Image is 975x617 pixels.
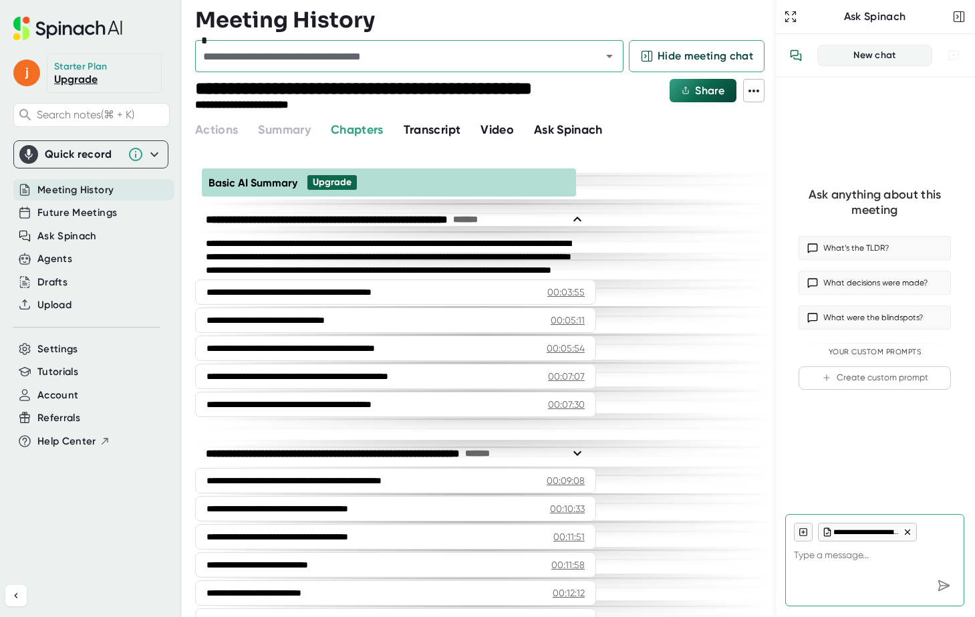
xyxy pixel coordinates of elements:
[534,122,603,137] span: Ask Spinach
[781,7,800,26] button: Expand to Ask Spinach page
[932,574,956,598] div: Send message
[37,388,78,403] button: Account
[13,59,40,86] span: j
[208,176,297,189] span: Basic AI Summary
[799,236,951,260] button: What’s the TLDR?
[404,122,461,137] span: Transcript
[670,79,736,102] button: Share
[258,121,310,139] button: Summary
[799,187,951,217] div: Ask anything about this meeting
[195,121,238,139] button: Actions
[54,61,108,73] div: Starter Plan
[800,10,950,23] div: Ask Spinach
[551,314,585,327] div: 00:05:11
[37,364,78,380] button: Tutorials
[547,342,585,355] div: 00:05:54
[534,121,603,139] button: Ask Spinach
[37,229,97,244] button: Ask Spinach
[195,122,238,137] span: Actions
[37,205,117,221] button: Future Meetings
[695,84,724,97] span: Share
[37,342,78,357] button: Settings
[553,586,585,600] div: 00:12:12
[37,297,72,313] button: Upload
[826,49,924,61] div: New chat
[799,271,951,295] button: What decisions were made?
[37,182,114,198] button: Meeting History
[799,366,951,390] button: Create custom prompt
[480,121,514,139] button: Video
[54,73,98,86] a: Upgrade
[404,121,461,139] button: Transcript
[258,122,310,137] span: Summary
[629,40,764,72] button: Hide meeting chat
[37,410,80,426] button: Referrals
[550,502,585,515] div: 00:10:33
[37,434,110,449] button: Help Center
[548,398,585,411] div: 00:07:30
[551,558,585,572] div: 00:11:58
[548,370,585,383] div: 00:07:07
[480,122,514,137] span: Video
[547,285,585,299] div: 00:03:55
[783,42,809,69] button: View conversation history
[658,48,753,64] span: Hide meeting chat
[331,122,384,137] span: Chapters
[195,7,375,33] h3: Meeting History
[5,585,27,606] button: Collapse sidebar
[37,251,72,267] button: Agents
[37,108,166,121] span: Search notes (⌘ + K)
[37,434,96,449] span: Help Center
[950,7,968,26] button: Close conversation sidebar
[553,530,585,543] div: 00:11:51
[600,47,619,66] button: Open
[547,474,585,487] div: 00:09:08
[331,121,384,139] button: Chapters
[313,176,352,189] div: Upgrade
[799,348,951,357] div: Your Custom Prompts
[799,305,951,330] button: What were the blindspots?
[19,141,162,168] div: Quick record
[37,275,67,290] button: Drafts
[45,148,121,161] div: Quick record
